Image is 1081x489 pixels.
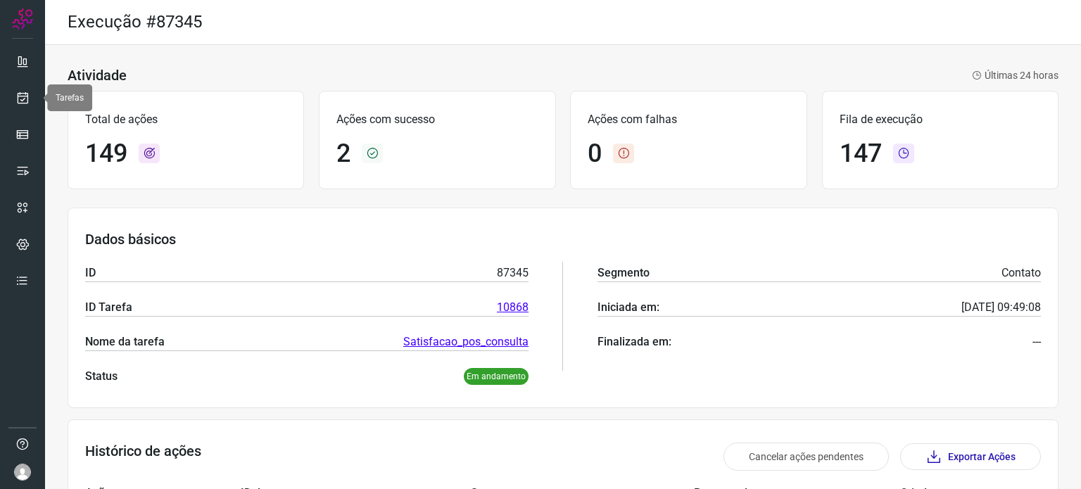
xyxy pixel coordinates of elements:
img: Logo [12,8,33,30]
img: avatar-user-boy.jpg [14,464,31,481]
a: Satisfacao_pos_consulta [403,334,529,350]
button: Exportar Ações [900,443,1041,470]
h3: Atividade [68,67,127,84]
p: ID [85,265,96,281]
h3: Dados básicos [85,231,1041,248]
h2: Execução #87345 [68,12,202,32]
h3: Histórico de ações [85,443,201,471]
p: ID Tarefa [85,299,132,316]
p: Ações com sucesso [336,111,538,128]
p: Total de ações [85,111,286,128]
p: --- [1032,334,1041,350]
p: Contato [1001,265,1041,281]
span: Tarefas [56,93,84,103]
h1: 147 [840,139,882,169]
p: 87345 [497,265,529,281]
h1: 0 [588,139,602,169]
p: Ações com falhas [588,111,789,128]
p: Finalizada em: [598,334,671,350]
p: Status [85,368,118,385]
a: 10868 [497,299,529,316]
h1: 2 [336,139,350,169]
p: Em andamento [464,368,529,385]
p: Iniciada em: [598,299,659,316]
p: Fila de execução [840,111,1041,128]
p: Segmento [598,265,650,281]
p: Últimas 24 horas [972,68,1058,83]
p: Nome da tarefa [85,334,165,350]
h1: 149 [85,139,127,169]
p: [DATE] 09:49:08 [961,299,1041,316]
button: Cancelar ações pendentes [723,443,889,471]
